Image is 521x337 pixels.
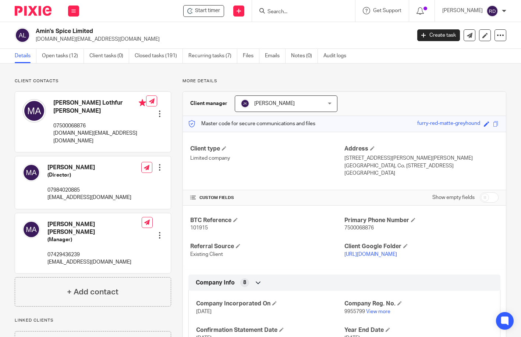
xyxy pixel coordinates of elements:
[22,164,40,181] img: svg%3E
[254,101,295,106] span: [PERSON_NAME]
[243,279,246,286] span: 8
[344,309,365,314] span: 9955799
[89,49,129,63] a: Client tasks (0)
[486,5,498,17] img: svg%3E
[42,49,84,63] a: Open tasks (12)
[135,49,183,63] a: Closed tasks (191)
[344,170,499,177] p: [GEOGRAPHIC_DATA]
[265,49,286,63] a: Emails
[47,194,131,201] p: [EMAIL_ADDRESS][DOMAIN_NAME]
[190,195,344,201] h4: CUSTOM FIELDS
[344,243,499,250] h4: Client Google Folder
[373,8,401,13] span: Get Support
[432,194,475,201] label: Show empty fields
[195,7,220,15] span: Start timer
[196,326,344,334] h4: Confirmation Statement Date
[47,164,131,171] h4: [PERSON_NAME]
[188,49,237,63] a: Recurring tasks (7)
[182,78,506,84] p: More details
[188,120,315,127] p: Master code for secure communications and files
[344,145,499,153] h4: Address
[344,162,499,170] p: [GEOGRAPHIC_DATA], Co. [STREET_ADDRESS]
[190,217,344,224] h4: BTC Reference
[243,49,259,63] a: Files
[15,6,52,16] img: Pixie
[291,49,318,63] a: Notes (0)
[139,99,146,106] i: Primary
[15,28,30,43] img: svg%3E
[22,221,40,238] img: svg%3E
[47,258,142,266] p: [EMAIL_ADDRESS][DOMAIN_NAME]
[15,78,171,84] p: Client contacts
[15,318,171,323] p: Linked clients
[241,99,249,108] img: svg%3E
[22,99,46,123] img: svg%3E
[190,145,344,153] h4: Client type
[67,286,118,298] h4: + Add contact
[47,171,131,179] h5: (Director)
[47,221,142,236] h4: [PERSON_NAME] [PERSON_NAME]
[53,99,146,115] h4: [PERSON_NAME] Lothfur [PERSON_NAME]
[36,36,406,43] p: [DOMAIN_NAME][EMAIL_ADDRESS][DOMAIN_NAME]
[190,100,227,107] h3: Client manager
[190,155,344,162] p: Limited company
[344,252,397,257] a: [URL][DOMAIN_NAME]
[417,120,480,128] div: furry-red-matte-greyhound
[344,225,374,231] span: 7500068876
[15,49,36,63] a: Details
[47,251,142,258] p: 07429436239
[196,279,235,287] span: Company Info
[366,309,390,314] a: View more
[323,49,352,63] a: Audit logs
[190,225,208,231] span: 101915
[196,300,344,308] h4: Company Incorporated On
[36,28,332,35] h2: Amin's Spice Limited
[47,236,142,243] h5: (Manager)
[53,122,146,130] p: 07500068876
[190,252,223,257] span: Existing Client
[196,309,212,314] span: [DATE]
[344,217,499,224] h4: Primary Phone Number
[344,155,499,162] p: [STREET_ADDRESS][PERSON_NAME][PERSON_NAME]
[190,243,344,250] h4: Referral Source
[344,326,493,334] h4: Year End Date
[344,300,493,308] h4: Company Reg. No.
[442,7,483,14] p: [PERSON_NAME]
[417,29,460,41] a: Create task
[47,186,131,194] p: 07984020885
[53,130,146,145] p: [DOMAIN_NAME][EMAIL_ADDRESS][DOMAIN_NAME]
[267,9,333,15] input: Search
[183,5,224,17] div: Amin's Spice Limited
